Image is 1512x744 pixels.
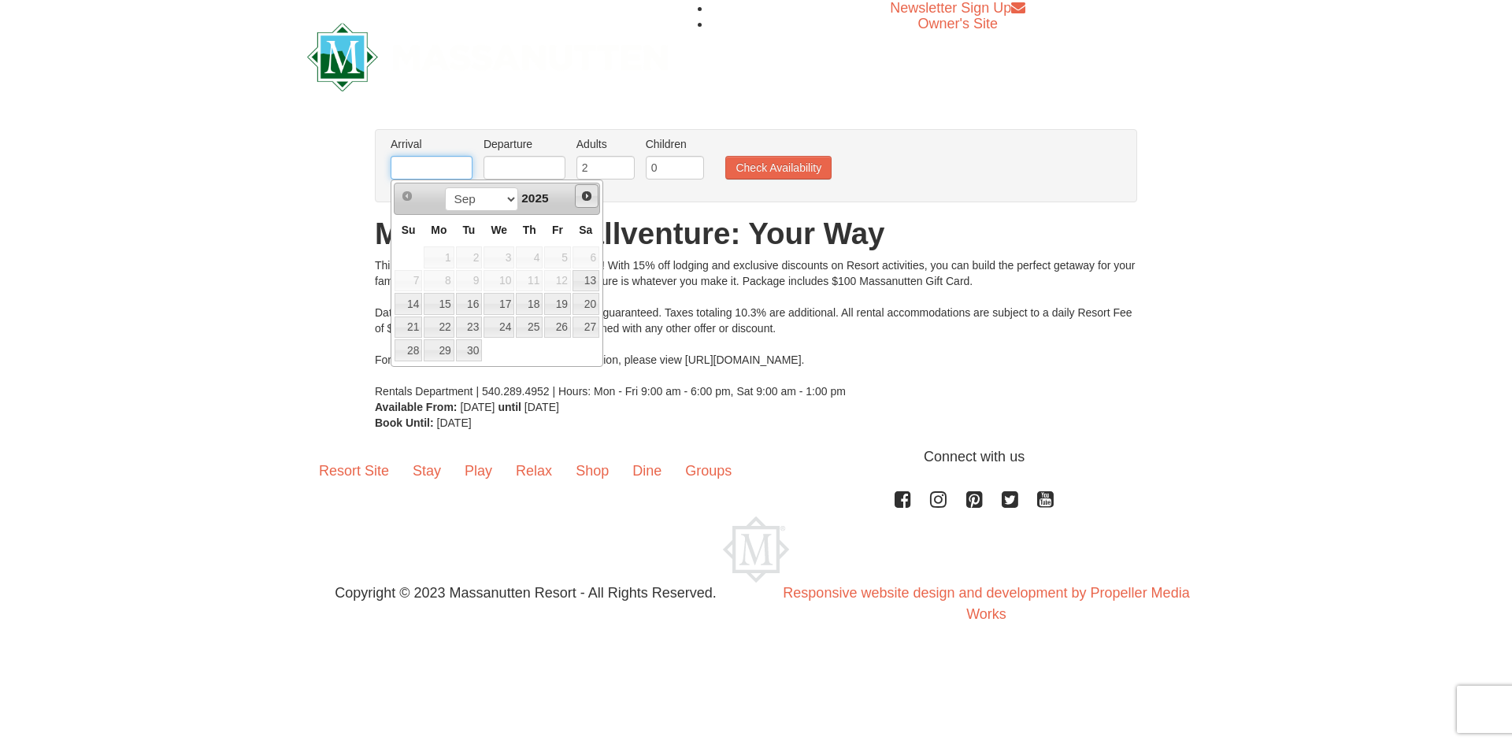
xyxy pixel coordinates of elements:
[918,16,998,31] a: Owner's Site
[395,339,422,361] a: 28
[423,246,454,269] td: unAvailable
[543,269,572,293] td: unAvailable
[484,293,514,315] a: 17
[394,269,423,293] td: unAvailable
[498,401,521,413] strong: until
[402,224,416,236] span: Sunday
[491,224,507,236] span: Wednesday
[456,339,483,361] a: 30
[572,246,600,269] td: unAvailable
[423,292,454,316] td: available
[484,136,565,152] label: Departure
[544,316,571,339] a: 26
[307,23,668,91] img: Massanutten Resort Logo
[456,246,483,268] span: 2
[573,270,599,292] a: 13
[521,191,548,205] span: 2025
[580,190,593,202] span: Next
[646,136,704,152] label: Children
[375,401,458,413] strong: Available From:
[455,292,484,316] td: available
[462,224,475,236] span: Tuesday
[401,190,413,202] span: Prev
[437,416,472,429] span: [DATE]
[552,224,563,236] span: Friday
[395,293,422,315] a: 14
[394,292,423,316] td: available
[401,446,453,495] a: Stay
[395,270,422,292] span: 7
[515,292,543,316] td: available
[483,316,515,339] td: available
[423,269,454,293] td: unAvailable
[423,316,454,339] td: available
[504,446,564,495] a: Relax
[424,316,454,339] a: 22
[396,185,418,207] a: Prev
[456,270,483,292] span: 9
[543,316,572,339] td: available
[515,316,543,339] td: available
[515,269,543,293] td: unAvailable
[673,446,743,495] a: Groups
[307,36,668,73] a: Massanutten Resort
[394,339,423,362] td: available
[455,339,484,362] td: available
[484,246,514,268] span: 3
[572,316,600,339] td: available
[456,293,483,315] a: 16
[455,246,484,269] td: unAvailable
[516,316,543,339] a: 25
[524,401,559,413] span: [DATE]
[543,292,572,316] td: available
[515,246,543,269] td: unAvailable
[423,339,454,362] td: available
[455,316,484,339] td: available
[424,339,454,361] a: 29
[455,269,484,293] td: unAvailable
[483,246,515,269] td: unAvailable
[484,270,514,292] span: 10
[375,257,1137,399] div: This fall, adventure is all yours at Massanutten! With 15% off lodging and exclusive discounts on...
[575,184,598,208] a: Next
[544,270,571,292] span: 12
[394,316,423,339] td: available
[564,446,621,495] a: Shop
[572,292,600,316] td: available
[424,293,454,315] a: 15
[543,246,572,269] td: unAvailable
[544,293,571,315] a: 19
[484,316,514,339] a: 24
[460,401,495,413] span: [DATE]
[483,292,515,316] td: available
[375,218,1137,250] h1: Massanutten Fallventure: Your Way
[516,246,543,268] span: 4
[576,136,635,152] label: Adults
[456,316,483,339] a: 23
[573,293,599,315] a: 20
[783,585,1189,622] a: Responsive website design and development by Propeller Media Works
[723,516,789,583] img: Massanutten Resort Logo
[621,446,673,495] a: Dine
[516,270,543,292] span: 11
[572,269,600,293] td: available
[544,246,571,268] span: 5
[573,316,599,339] a: 27
[375,416,434,429] strong: Book Until:
[431,224,447,236] span: Monday
[725,156,832,180] button: Check Availability
[453,446,504,495] a: Play
[483,269,515,293] td: unAvailable
[395,316,422,339] a: 21
[424,246,454,268] span: 1
[391,136,472,152] label: Arrival
[424,270,454,292] span: 8
[579,224,592,236] span: Saturday
[523,224,536,236] span: Thursday
[516,293,543,315] a: 18
[573,246,599,268] span: 6
[295,583,756,604] p: Copyright © 2023 Massanutten Resort - All Rights Reserved.
[307,446,401,495] a: Resort Site
[307,446,1205,468] p: Connect with us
